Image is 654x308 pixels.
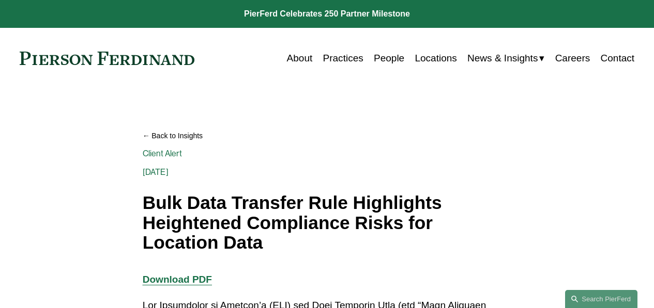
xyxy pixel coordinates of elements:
a: Locations [415,48,457,68]
a: Careers [555,48,590,68]
a: Back to Insights [143,127,511,144]
h1: Bulk Data Transfer Rule Highlights Heightened Compliance Risks for Location Data [143,193,511,253]
a: About [287,48,313,68]
span: [DATE] [143,167,169,177]
a: Download PDF [143,274,212,285]
a: Practices [323,48,363,68]
a: Search this site [565,290,637,308]
a: Client Alert [143,149,182,158]
a: People [374,48,404,68]
a: folder dropdown [467,48,544,68]
span: News & Insights [467,50,538,67]
a: Contact [601,48,635,68]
